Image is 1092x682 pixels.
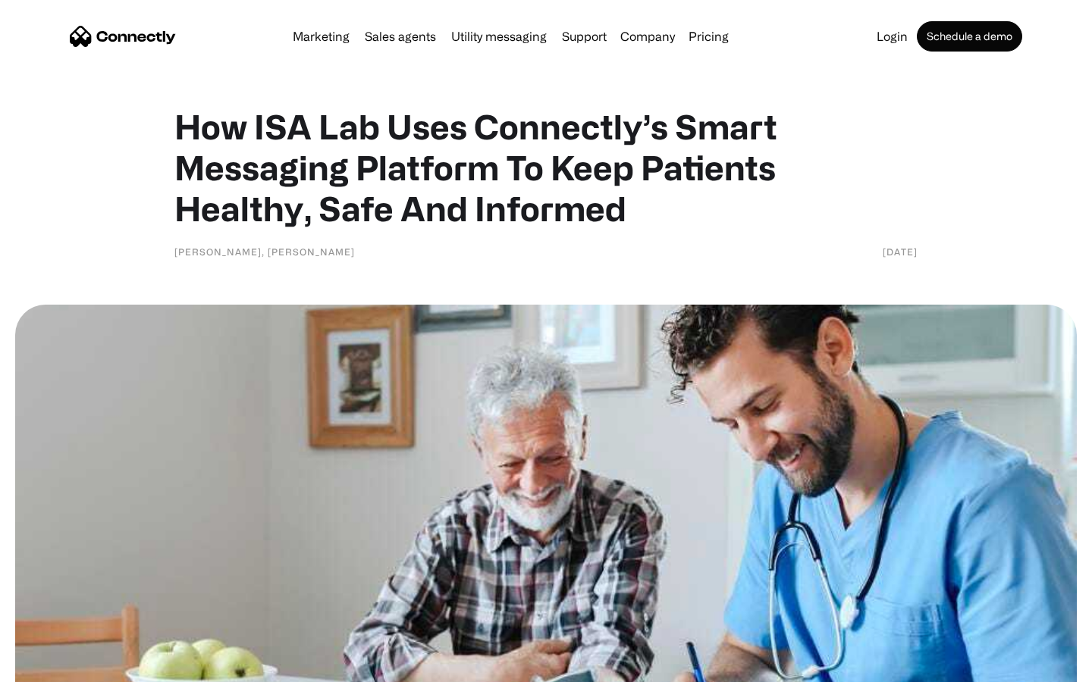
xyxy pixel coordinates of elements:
[70,25,176,48] a: home
[174,106,918,229] h1: How ISA Lab Uses Connectly’s Smart Messaging Platform To Keep Patients Healthy, Safe And Informed
[556,30,613,42] a: Support
[15,655,91,677] aside: Language selected: English
[883,244,918,259] div: [DATE]
[445,30,553,42] a: Utility messaging
[620,26,675,47] div: Company
[871,30,914,42] a: Login
[174,244,355,259] div: [PERSON_NAME], [PERSON_NAME]
[682,30,735,42] a: Pricing
[616,26,679,47] div: Company
[359,30,442,42] a: Sales agents
[287,30,356,42] a: Marketing
[30,655,91,677] ul: Language list
[917,21,1022,52] a: Schedule a demo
